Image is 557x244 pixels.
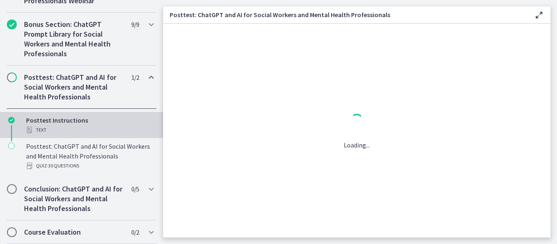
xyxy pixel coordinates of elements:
[26,161,153,171] div: Quiz
[26,115,153,135] div: Posttest Instructions
[7,20,17,29] i: Completed
[24,227,124,237] h2: Course Evaluation
[131,184,139,194] span: 0 / 5
[26,141,153,171] div: Posttest: ChatGPT and AI for Social Workers and Mental Health Professionals
[24,73,124,102] h2: Posttest: ChatGPT and AI for Social Workers and Mental Health Professionals
[131,73,139,82] span: 1 / 2
[8,117,15,123] i: Completed
[24,184,124,213] h2: Conclusion: ChatGPT and AI for Social Workers and Mental Health Professionals
[26,125,153,135] div: Text
[47,161,79,171] span: · 30 Questions
[131,20,139,29] span: 9 / 9
[344,112,370,130] div: 1
[170,10,521,20] h3: Posttest: ChatGPT and AI for Social Workers and Mental Health Professionals
[24,20,124,59] h2: Bonus Section: ChatGPT Prompt Library for Social Workers and Mental Health Professionals
[131,227,139,237] span: 0 / 2
[344,140,370,150] p: Loading...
